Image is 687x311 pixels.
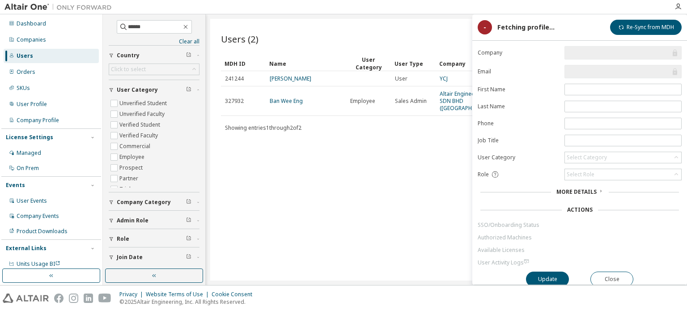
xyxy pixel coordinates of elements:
label: First Name [478,86,559,93]
div: Users [17,52,33,60]
label: Partner [119,173,140,184]
div: SKUs [17,85,30,92]
a: Authorized Machines [478,234,682,241]
span: Country [117,52,140,59]
div: Website Terms of Use [146,291,212,298]
label: Unverified Faculty [119,109,166,119]
button: Close [590,272,633,287]
div: Company Events [17,213,59,220]
label: Company [478,49,559,56]
button: User Category [109,80,199,100]
div: Privacy [119,291,146,298]
button: Role [109,229,199,249]
div: Company [439,56,477,71]
div: User Profile [17,101,47,108]
img: linkedin.svg [84,294,93,303]
img: instagram.svg [69,294,78,303]
span: Clear filter [186,86,191,94]
a: Ban Wee Eng [270,97,303,105]
span: Showing entries 1 through 2 of 2 [225,124,301,132]
div: - [478,20,492,34]
div: Fetching profile... [497,24,555,31]
button: Re-Sync from MDH [610,20,682,35]
div: Select Role [565,169,681,180]
div: Cookie Consent [212,291,258,298]
button: Join Date [109,247,199,267]
span: Role [478,171,489,178]
label: Employee [119,152,146,162]
label: Phone [478,120,559,127]
label: Last Name [478,103,559,110]
span: User [395,75,407,82]
a: [PERSON_NAME] [270,75,311,82]
p: © 2025 Altair Engineering, Inc. All Rights Reserved. [119,298,258,306]
div: User Events [17,197,47,204]
span: Sales Admin [395,98,427,105]
div: Managed [17,149,41,157]
span: User Category [117,86,158,94]
label: Trial [119,184,132,195]
div: Click to select [109,64,199,75]
span: Join Date [117,254,143,261]
label: Prospect [119,162,144,173]
div: External Links [6,245,47,252]
div: Click to select [111,66,146,73]
span: Clear filter [186,235,191,243]
label: Unverified Student [119,98,169,109]
div: License Settings [6,134,53,141]
button: Country [109,46,199,65]
a: Altair Engineering SDN BHD ([GEOGRAPHIC_DATA]) [440,90,496,112]
div: Events [6,182,25,189]
a: Available Licenses [478,247,682,254]
div: Product Downloads [17,228,68,235]
img: altair_logo.svg [3,294,49,303]
div: User Category [350,56,387,71]
span: Users (2) [221,33,259,45]
span: Role [117,235,129,243]
span: Admin Role [117,217,148,224]
span: User Activity Logs [478,259,529,266]
div: Dashboard [17,20,46,27]
label: Job Title [478,137,559,144]
a: YCJ [440,75,448,82]
div: Companies [17,36,46,43]
span: Clear filter [186,52,191,59]
button: Update [526,272,569,287]
div: User Type [394,56,432,71]
a: Clear all [109,38,199,45]
div: On Prem [17,165,39,172]
div: MDH ID [225,56,262,71]
span: Clear filter [186,217,191,224]
label: Verified Student [119,119,162,130]
img: facebook.svg [54,294,64,303]
img: youtube.svg [98,294,111,303]
button: Admin Role [109,211,199,230]
label: Commercial [119,141,152,152]
span: Clear filter [186,254,191,261]
div: Orders [17,68,35,76]
div: Select Role [567,171,594,178]
button: Company Category [109,192,199,212]
div: Select Category [565,152,681,163]
label: Email [478,68,559,75]
img: Altair One [4,3,116,12]
span: Employee [350,98,375,105]
a: SSO/Onboarding Status [478,222,682,229]
span: Clear filter [186,199,191,206]
span: Company Category [117,199,171,206]
div: Name [269,56,343,71]
div: Company Profile [17,117,59,124]
label: Verified Faculty [119,130,160,141]
span: 327932 [225,98,244,105]
label: User Category [478,154,559,161]
span: Units Usage BI [17,260,60,268]
span: More Details [556,188,597,196]
div: Select Category [567,154,607,161]
span: 241244 [225,75,244,82]
div: Actions [567,206,593,213]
